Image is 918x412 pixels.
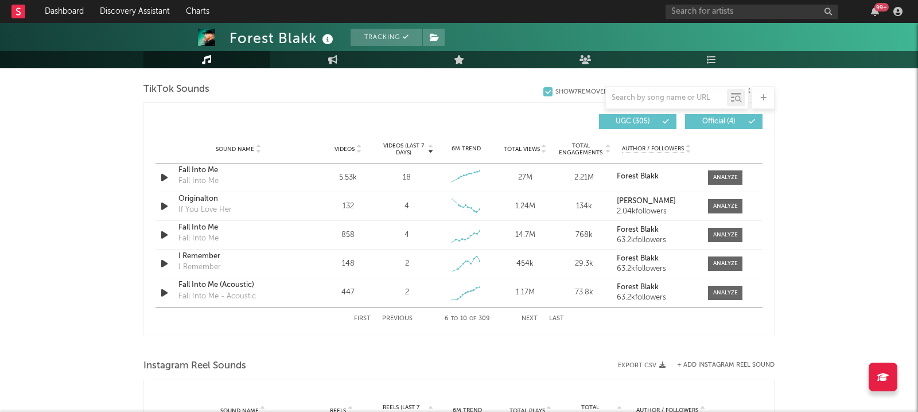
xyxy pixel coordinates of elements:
[617,255,659,262] strong: Forest Blakk
[499,201,552,212] div: 1.24M
[439,145,493,153] div: 6M Trend
[499,172,552,184] div: 27M
[617,255,697,263] a: Forest Blakk
[435,312,499,326] div: 6 10 309
[404,230,409,241] div: 4
[405,287,409,298] div: 2
[499,230,552,241] div: 14.7M
[334,146,355,153] span: Videos
[599,114,676,129] button: UGC(305)
[178,222,298,234] a: Fall Into Me
[558,201,611,212] div: 134k
[178,176,219,187] div: Fall Into Me
[617,173,659,180] strong: Forest Blakk
[617,173,697,181] a: Forest Blakk
[549,316,564,322] button: Last
[143,359,246,373] span: Instagram Reel Sounds
[874,3,889,11] div: 99 +
[178,251,298,262] a: I Remember
[404,201,409,212] div: 4
[558,230,611,241] div: 768k
[558,258,611,270] div: 29.3k
[606,94,727,103] input: Search by song name or URL
[321,258,375,270] div: 148
[522,316,538,322] button: Next
[606,118,659,125] span: UGC ( 305 )
[677,362,775,368] button: + Add Instagram Reel Sound
[216,146,254,153] span: Sound Name
[558,142,604,156] span: Total Engagements
[666,362,775,368] div: + Add Instagram Reel Sound
[871,7,879,16] button: 99+
[685,114,763,129] button: Official(4)
[617,197,697,205] a: [PERSON_NAME]
[321,172,375,184] div: 5.53k
[504,146,540,153] span: Total Views
[178,233,219,244] div: Fall Into Me
[622,145,684,153] span: Author / Followers
[499,258,552,270] div: 454k
[693,118,745,125] span: Official ( 4 )
[403,172,411,184] div: 18
[558,172,611,184] div: 2.21M
[469,316,476,321] span: of
[617,294,697,302] div: 63.2k followers
[321,287,375,298] div: 447
[499,287,552,298] div: 1.17M
[617,226,659,234] strong: Forest Blakk
[451,316,458,321] span: to
[229,29,336,48] div: Forest Blakk
[178,262,221,273] div: I Remember
[405,258,409,270] div: 2
[178,165,298,176] a: Fall Into Me
[617,265,697,273] div: 63.2k followers
[354,316,371,322] button: First
[178,193,298,205] a: Originalton
[618,362,666,369] button: Export CSV
[617,208,697,216] div: 2.04k followers
[178,291,256,302] div: Fall Into Me - Acoustic
[558,287,611,298] div: 73.8k
[666,5,838,19] input: Search for artists
[321,201,375,212] div: 132
[178,204,232,216] div: If You Love Her
[617,226,697,234] a: Forest Blakk
[380,142,427,156] span: Videos (last 7 days)
[351,29,422,46] button: Tracking
[617,283,659,291] strong: Forest Blakk
[617,283,697,291] a: Forest Blakk
[178,279,298,291] a: Fall Into Me (Acoustic)
[382,316,413,322] button: Previous
[143,83,209,96] span: TikTok Sounds
[617,236,697,244] div: 63.2k followers
[321,230,375,241] div: 858
[617,197,676,205] strong: [PERSON_NAME]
